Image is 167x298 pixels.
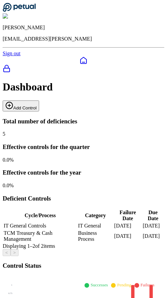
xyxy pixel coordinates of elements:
[114,230,142,242] td: [DATE]
[3,131,5,137] span: 5
[8,292,12,294] tspan: 0.75
[3,7,36,13] a: Go to Dashboard
[3,243,55,249] span: Displaying 1– 2 of 2 items
[3,262,164,269] h3: Control Status
[78,223,113,229] td: IT General
[114,223,142,229] td: [DATE]
[3,25,164,31] p: [PERSON_NAME]
[142,209,164,222] th: Due Date
[117,282,131,287] span: Pending
[3,57,164,65] a: Dashboard
[3,195,164,202] h3: Deficient Controls
[3,230,77,242] td: TCM Treasury & Cash Management
[114,209,142,222] th: Failure Date
[140,282,154,287] span: Failures
[3,13,47,19] img: Shekhar Khedekar
[78,209,113,222] th: Category
[142,230,164,242] td: [DATE]
[142,223,164,229] td: [DATE]
[3,65,164,74] a: SOC
[3,143,164,151] h3: Effective controls for the quarter
[3,223,77,229] td: IT General Controls
[3,157,14,163] span: 0.0 %
[78,230,113,242] td: Business Process
[3,249,11,256] button: <
[3,81,164,93] h1: Dashboard
[3,118,164,125] h3: Total number of deficiencies
[3,36,164,42] p: [EMAIL_ADDRESS][PERSON_NAME]
[3,100,39,111] button: Add Control
[3,183,14,188] span: 0.0 %
[90,282,108,287] span: Successes
[11,249,19,256] button: >
[3,209,77,222] th: Cycle/Process
[3,51,21,56] a: Sign out
[3,169,164,176] h3: Effective controls for the year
